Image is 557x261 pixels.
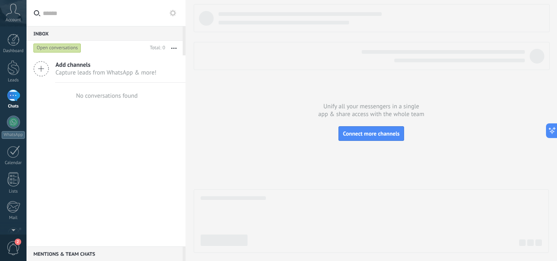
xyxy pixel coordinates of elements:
div: No conversations found [76,92,137,100]
div: Leads [2,78,25,83]
div: WhatsApp [2,131,25,139]
div: Lists [2,189,25,194]
button: More [165,41,183,55]
span: Add channels [55,61,157,69]
button: Connect more channels [338,126,404,141]
div: Open conversations [33,43,81,53]
div: Calendar [2,160,25,166]
span: Account [6,18,21,23]
span: Capture leads from WhatsApp & more! [55,69,157,77]
span: 2 [15,239,21,245]
div: Inbox [27,26,183,41]
div: Mail [2,215,25,221]
div: Total: 0 [147,44,165,52]
div: Mentions & Team chats [27,246,183,261]
div: Dashboard [2,48,25,54]
span: Connect more channels [343,130,400,137]
div: Chats [2,104,25,109]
